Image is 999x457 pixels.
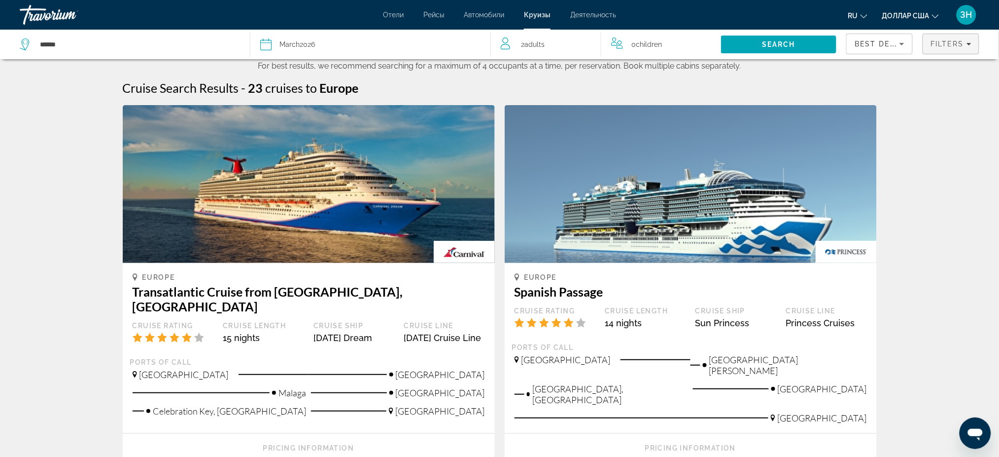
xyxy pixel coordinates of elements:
[695,318,776,328] div: Sun Princess
[320,80,359,95] span: Europe
[491,30,722,59] button: Travelers: 2 adults, 0 children
[423,11,444,19] a: Рейсы
[515,284,867,299] h3: Spanish Passage
[855,40,906,48] span: Best Deals
[383,11,404,19] a: Отели
[605,306,686,315] div: Cruise Length
[223,321,304,330] div: Cruise Length
[695,306,776,315] div: Cruise Ship
[133,321,213,330] div: Cruise Rating
[515,306,595,315] div: Cruise Rating
[39,37,235,52] input: Select cruise destination
[505,105,877,263] img: Spanish Passage
[223,333,304,343] div: 15 nights
[786,318,867,328] div: Princess Cruises
[605,318,686,328] div: 14 nights
[139,369,229,380] span: [GEOGRAPHIC_DATA]
[709,354,867,376] span: [GEOGRAPHIC_DATA][PERSON_NAME]
[464,11,504,19] a: Автомобили
[313,333,394,343] div: [DATE] Dream
[570,11,616,19] a: Деятельность
[778,383,867,394] span: [GEOGRAPHIC_DATA]
[930,40,964,48] span: Filters
[954,4,979,25] button: Меню пользователя
[396,406,485,417] span: [GEOGRAPHIC_DATA]
[313,321,394,330] div: Cruise Ship
[123,105,495,263] img: Transatlantic Cruise from Barcelona, Spain
[848,8,867,23] button: Изменить язык
[279,40,300,48] span: March
[521,38,545,51] span: 2
[434,241,494,263] img: Cruise company logo
[515,444,867,453] div: Pricing Information
[882,12,930,20] font: доллар США
[525,40,545,48] span: Adults
[786,306,867,315] div: Cruise Line
[153,406,306,417] span: Celebration Key, [GEOGRAPHIC_DATA]
[816,241,876,263] img: Cruise company logo
[960,418,991,449] iframe: Кнопка запуска окна обмена сообщениями
[882,8,939,23] button: Изменить валюту
[521,354,611,365] span: [GEOGRAPHIC_DATA]
[404,333,485,343] div: [DATE] Cruise Line
[133,444,485,453] div: Pricing Information
[532,383,688,405] span: [GEOGRAPHIC_DATA], [GEOGRAPHIC_DATA]
[248,80,263,95] span: 23
[396,387,485,398] span: [GEOGRAPHIC_DATA]
[279,38,315,51] div: 2026
[260,30,481,59] button: Select cruise date
[241,80,246,95] span: -
[778,413,867,423] span: [GEOGRAPHIC_DATA]
[396,369,485,380] span: [GEOGRAPHIC_DATA]
[632,38,662,51] span: 0
[848,12,858,20] font: ru
[721,36,836,53] button: Search
[130,358,487,367] div: Ports of call
[404,321,485,330] div: Cruise Line
[512,343,869,352] div: Ports of call
[142,273,175,281] span: Europe
[923,34,979,54] button: Filters
[20,2,118,28] a: Травориум
[762,40,796,48] span: Search
[855,38,904,50] mat-select: Sort by
[278,387,306,398] span: Malaga
[524,273,557,281] span: Europe
[636,40,662,48] span: Children
[961,9,972,20] font: ЗН
[524,11,551,19] a: Круизы
[133,284,485,314] h3: Transatlantic Cruise from [GEOGRAPHIC_DATA], [GEOGRAPHIC_DATA]
[123,80,239,95] h1: Cruise Search Results
[266,80,317,95] span: cruises to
